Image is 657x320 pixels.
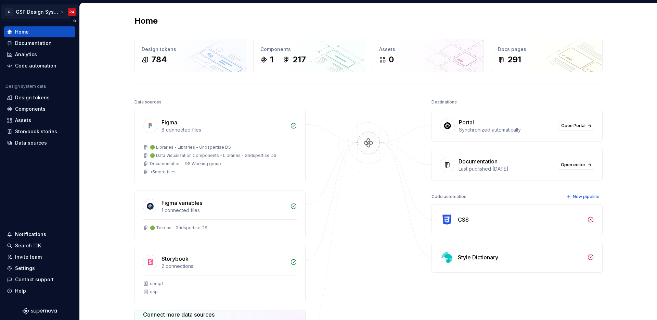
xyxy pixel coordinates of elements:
div: 🟢 Data Visualization Components - Libraries - Gridspertise DS [150,153,276,158]
button: Collapse sidebar [70,16,79,26]
div: Design tokens [142,46,239,53]
a: Code automation [4,60,75,71]
div: Help [15,287,26,294]
div: 8 connected files [162,126,286,133]
div: 217 [293,54,306,65]
div: Design system data [5,84,46,89]
div: Destinations [431,97,457,107]
button: Help [4,285,75,296]
a: Storybook stories [4,126,75,137]
div: CSS [458,216,469,224]
div: Last published [DATE] [459,165,554,172]
div: 784 [151,54,167,65]
div: Search ⌘K [15,242,41,249]
a: Documentation [4,38,75,49]
div: + 5 more files [150,169,176,175]
div: Invite team [15,254,42,260]
button: Contact support [4,274,75,285]
a: Open Portal [558,121,594,131]
div: Storybook [162,255,189,263]
a: Invite team [4,251,75,262]
div: 🟢 Libraries - Libraries - Gridspertise DS [150,145,231,150]
a: Design tokens [4,92,75,103]
div: Components [260,46,358,53]
div: 2 connections [162,263,286,270]
span: Open editor [561,162,585,168]
a: Settings [4,263,75,274]
a: Docs pages291 [491,39,603,72]
a: Storybook2 connectionscomp1gsp [134,246,306,303]
button: Search ⌘K [4,240,75,251]
div: gsp [150,289,158,295]
div: 1 [270,54,273,65]
div: Code automation [15,62,56,69]
div: Docs pages [498,46,595,53]
a: Figma8 connected files🟢 Libraries - Libraries - Gridspertise DS🟢 Data Visualization Components - ... [134,110,306,183]
div: Data sources [134,97,162,107]
div: Design tokens [15,94,50,101]
a: Analytics [4,49,75,60]
a: Assets [4,115,75,126]
h2: Home [134,15,158,26]
button: Notifications [4,229,75,240]
div: Code automation [431,192,466,201]
div: Figma [162,118,177,126]
span: Open Portal [561,123,585,128]
a: Open editor [558,160,594,170]
a: Components1217 [253,39,365,72]
div: Assets [15,117,31,124]
div: Assets [379,46,477,53]
svg: Supernova Logo [23,308,57,315]
a: Assets0 [372,39,484,72]
div: Documentation [459,157,498,165]
a: Design tokens784 [134,39,246,72]
button: GGSP Design SystemRA [1,4,78,19]
div: Connect more data sources [143,310,239,319]
div: Notifications [15,231,46,238]
div: Data sources [15,139,47,146]
a: Figma variables1 connected files🟢 Tokens - Gridspertise DS [134,190,306,239]
div: GSP Design System [16,9,60,15]
div: Style Dictionary [458,253,498,261]
div: Synchronized automatically [459,126,554,133]
div: Storybook stories [15,128,57,135]
a: Components [4,103,75,114]
button: New pipeline [564,192,603,201]
div: RA [69,9,75,15]
div: 0 [389,54,394,65]
div: Figma variables [162,199,202,207]
span: New pipeline [573,194,600,199]
div: 291 [507,54,521,65]
div: Contact support [15,276,54,283]
div: comp1 [150,281,163,286]
div: Home [15,28,29,35]
div: Settings [15,265,35,272]
a: Data sources [4,137,75,148]
a: Home [4,26,75,37]
div: G [5,8,13,16]
div: 1 connected files [162,207,286,214]
div: 🟢 Tokens - Gridspertise DS [150,225,207,231]
div: Portal [459,118,474,126]
div: Analytics [15,51,37,58]
div: Components [15,106,46,112]
div: Documentation [15,40,52,47]
div: Documentation - DS Working group [150,161,221,167]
